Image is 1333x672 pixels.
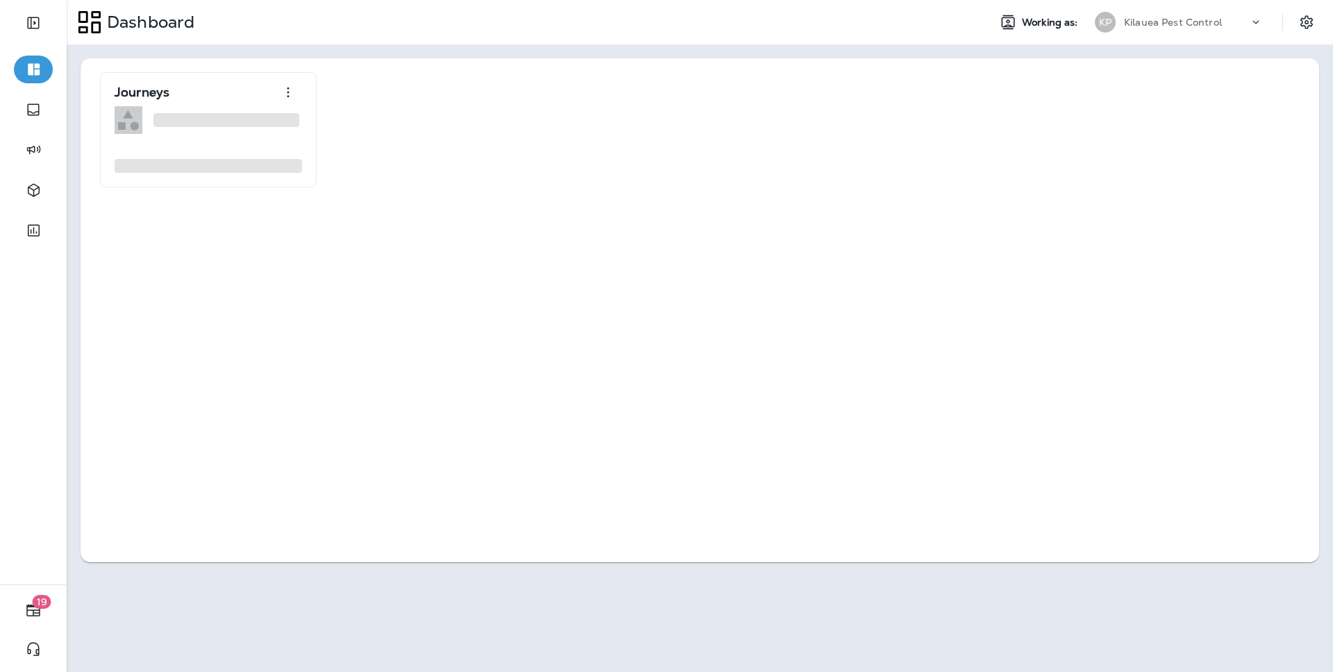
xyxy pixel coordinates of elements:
button: Expand Sidebar [14,9,53,37]
span: Working as: [1022,17,1081,28]
span: 19 [33,595,51,609]
p: Journeys [115,85,169,99]
button: 19 [14,596,53,624]
p: Dashboard [101,12,194,33]
div: KP [1095,12,1116,33]
button: Settings [1294,10,1319,35]
p: Kilauea Pest Control [1124,17,1222,28]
